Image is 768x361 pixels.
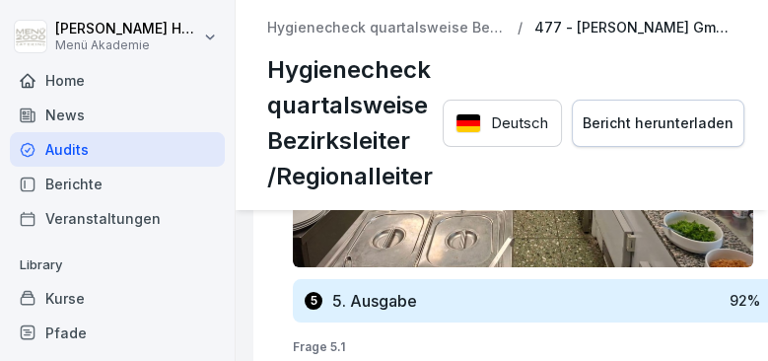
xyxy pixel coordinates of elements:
div: Bericht herunterladen [583,112,733,134]
a: Home [10,63,225,98]
a: Pfade [10,316,225,350]
p: Hygienecheck quartalsweise Bezirksleiter /Regionalleiter [267,52,433,194]
h3: 5. Ausgabe [332,290,417,312]
button: Language [443,100,562,148]
a: Berichte [10,167,225,201]
img: Deutsch [455,113,481,133]
p: Menü Akademie [55,38,199,52]
div: 5 [305,292,322,310]
p: 92 % [730,290,760,311]
button: Bericht herunterladen [572,100,744,148]
a: Audits [10,132,225,167]
p: Deutsch [491,112,548,135]
a: Hygienecheck quartalsweise Bezirksleiter /Regionalleiter [267,20,506,36]
a: Veranstaltungen [10,201,225,236]
p: Library [10,250,225,281]
p: / [518,20,523,36]
a: Kurse [10,281,225,316]
p: 477 - [PERSON_NAME] GmbH & Co. KG [534,20,736,36]
a: News [10,98,225,132]
p: [PERSON_NAME] Hemken [55,21,199,37]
